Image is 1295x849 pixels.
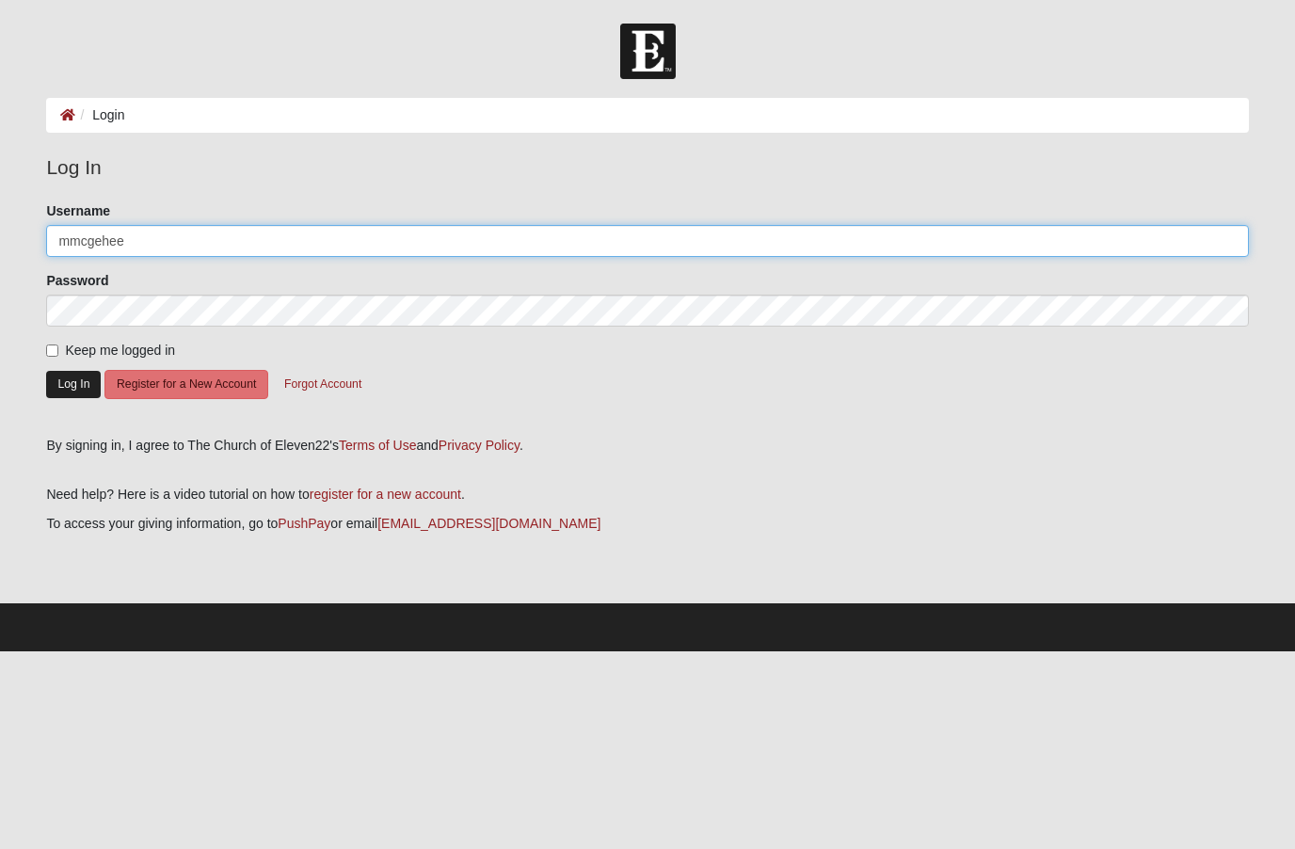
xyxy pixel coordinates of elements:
span: Keep me logged in [65,343,175,358]
button: Log In [46,371,101,398]
p: To access your giving information, go to or email [46,514,1248,534]
img: Church of Eleven22 Logo [620,24,676,79]
button: Register for a New Account [104,370,268,399]
a: [EMAIL_ADDRESS][DOMAIN_NAME] [377,516,600,531]
label: Password [46,271,108,290]
input: Keep me logged in [46,344,58,357]
label: Username [46,201,110,220]
legend: Log In [46,152,1248,183]
p: Need help? Here is a video tutorial on how to . [46,485,1248,505]
a: register for a new account [310,487,461,502]
li: Login [75,105,124,125]
div: By signing in, I agree to The Church of Eleven22's and . [46,436,1248,456]
a: Terms of Use [339,438,416,453]
a: Privacy Policy [439,438,520,453]
button: Forgot Account [272,370,374,399]
a: PushPay [278,516,330,531]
